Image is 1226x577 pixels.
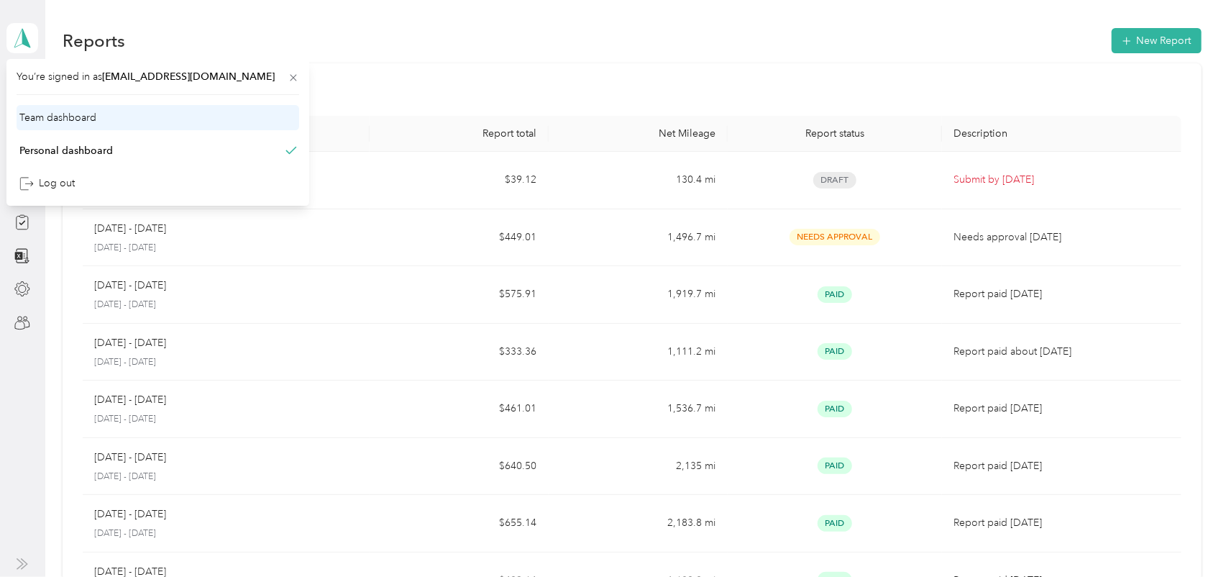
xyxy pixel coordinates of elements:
td: 2,183.8 mi [549,495,728,553]
p: [DATE] - [DATE] [94,221,166,237]
th: Net Mileage [549,116,728,152]
span: [EMAIL_ADDRESS][DOMAIN_NAME] [102,71,275,83]
td: 1,111.2 mi [549,324,728,381]
div: Personal dashboard [19,143,113,158]
p: Submit by [DATE] [953,172,1169,188]
p: [DATE] - [DATE] [94,242,357,255]
p: Report paid [DATE] [953,458,1169,474]
p: [DATE] - [DATE] [94,299,357,312]
td: $655.14 [370,495,549,553]
p: Report paid [DATE] [953,515,1169,531]
p: Needs approval [DATE] [953,230,1169,245]
td: $640.50 [370,438,549,496]
p: Report paid [DATE] [953,401,1169,417]
td: $39.12 [370,152,549,209]
span: Paid [818,515,852,532]
th: Description [942,116,1181,152]
td: 1,496.7 mi [549,209,728,267]
p: [DATE] - [DATE] [94,506,166,522]
td: 1,919.7 mi [549,266,728,324]
span: Needs Approval [790,229,880,245]
td: 2,135 mi [549,438,728,496]
td: $575.91 [370,266,549,324]
p: [DATE] - [DATE] [94,278,166,294]
div: Log out [19,176,75,191]
p: [DATE] - [DATE] [94,527,357,540]
td: 130.4 mi [549,152,728,209]
p: Report paid about [DATE] [953,344,1169,360]
h1: Reports [63,33,125,48]
span: You’re signed in as [17,69,299,84]
span: Paid [818,401,852,417]
td: $461.01 [370,381,549,438]
th: Report total [370,116,549,152]
span: Paid [818,286,852,303]
span: Draft [813,172,856,188]
p: [DATE] - [DATE] [94,335,166,351]
p: [DATE] - [DATE] [94,450,166,465]
div: Team dashboard [19,110,96,125]
td: $449.01 [370,209,549,267]
td: $333.36 [370,324,549,381]
p: [DATE] - [DATE] [94,471,357,483]
span: Paid [818,458,852,474]
button: New Report [1112,28,1202,53]
p: [DATE] - [DATE] [94,392,166,408]
span: Paid [818,343,852,360]
iframe: Everlance-gr Chat Button Frame [1145,496,1226,577]
div: Report status [739,127,931,140]
p: [DATE] - [DATE] [94,413,357,426]
p: Report paid [DATE] [953,286,1169,302]
p: [DATE] - [DATE] [94,356,357,369]
td: 1,536.7 mi [549,381,728,438]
